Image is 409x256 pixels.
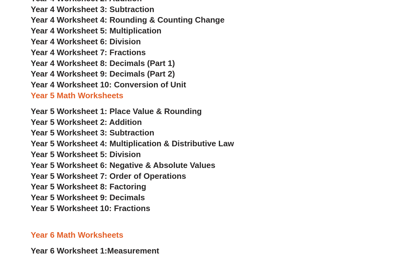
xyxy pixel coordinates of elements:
[31,128,154,137] a: Year 5 Worksheet 3: Subtraction
[31,107,202,116] a: Year 5 Worksheet 1: Place Value & Rounding
[31,204,150,213] a: Year 5 Worksheet 10: Fractions
[303,186,409,256] iframe: Chat Widget
[107,246,160,255] span: Measurement
[31,90,378,101] h3: Year 5 Math Worksheets
[31,161,215,170] a: Year 5 Worksheet 6: Negative & Absolute Values
[31,246,107,255] span: Year 6 Worksheet 1:
[31,193,145,202] a: Year 5 Worksheet 9: Decimals
[31,59,175,68] a: Year 4 Worksheet 8: Decimals (Part 1)
[31,80,186,89] a: Year 4 Worksheet 10: Conversion of Unit
[31,230,378,241] h3: Year 6 Math Worksheets
[31,246,159,255] a: Year 6 Worksheet 1:Measurement
[31,69,175,78] a: Year 4 Worksheet 9: Decimals (Part 2)
[31,26,161,35] a: Year 4 Worksheet 5: Multiplication
[31,117,142,127] a: Year 5 Worksheet 2: Addition
[31,37,141,46] a: Year 4 Worksheet 6: Division
[31,182,146,191] a: Year 5 Worksheet 8: Factoring
[31,139,234,148] a: Year 5 Worksheet 4: Multiplication & Distributive Law
[31,48,146,57] a: Year 4 Worksheet 7: Fractions
[31,15,225,24] a: Year 4 Worksheet 4: Rounding & Counting Change
[31,5,154,14] a: Year 4 Worksheet 3: Subtraction
[31,171,186,181] a: Year 5 Worksheet 7: Order of Operations
[31,150,141,159] a: Year 5 Worksheet 5: Division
